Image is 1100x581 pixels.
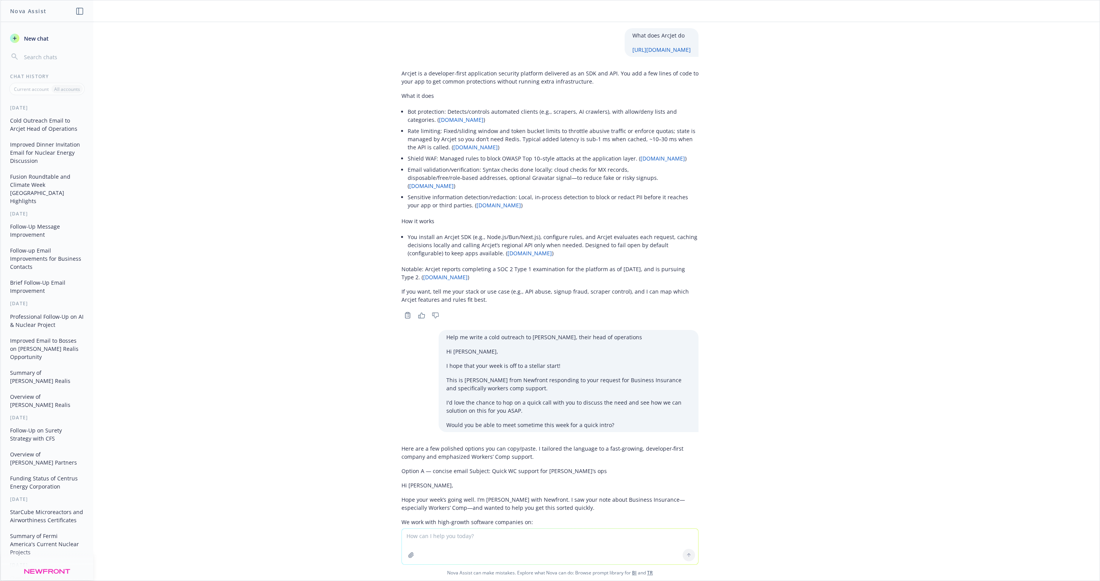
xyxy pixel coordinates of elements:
button: Follow-Up Message Improvement [7,220,87,241]
li: Sensitive information detection/redaction: Local, in‑process detection to block or redact PII bef... [408,191,699,211]
li: Bot protection: Detects/controls automated clients (e.g., scrapers, AI crawlers), with allow/deny... [408,106,699,125]
button: Improved Dinner Invitation Email for Nuclear Energy Discussion [7,138,87,167]
li: Email validation/verification: Syntax checks done locally; cloud checks for MX records, disposabl... [408,164,699,191]
div: [DATE] [1,496,93,502]
p: This is [PERSON_NAME] from Newfront responding to your request for Business Insurance and specifi... [446,376,691,392]
button: StarCube Microreactors and Airworthiness Certificates [7,506,87,526]
a: [DOMAIN_NAME] [453,144,498,151]
p: What does ArcJet do [632,31,691,39]
a: [DOMAIN_NAME] [641,155,685,162]
p: We work with high‑growth software companies on: [401,518,699,526]
div: Chat History [1,73,93,80]
button: Professional Follow-Up on AI & Nuclear Project [7,310,87,331]
button: Fusion Roundtable and Climate Week [GEOGRAPHIC_DATA] Highlights [7,170,87,207]
p: Here are a few polished options you can copy/paste. I tailored the language to a fast‑growing, de... [401,444,699,461]
a: [DOMAIN_NAME] [423,273,468,281]
li: You install an Arcjet SDK (e.g., Node.js/Bun/Next.js), configure rules, and Arcjet evaluates each... [408,231,699,259]
p: Would you be able to meet sometime this week for a quick intro? [446,421,691,429]
a: [DOMAIN_NAME] [409,182,454,190]
div: [DATE] [1,414,93,421]
div: [DATE] [1,210,93,217]
div: [DATE] [1,562,93,568]
button: Brief Follow-Up Email Improvement [7,276,87,297]
p: Current account [14,86,49,92]
span: New chat [22,34,49,43]
button: Cold Outreach Email to Arcjet Head of Operations [7,114,87,135]
button: Summary of [PERSON_NAME] Realis [7,366,87,387]
button: Follow-Up on Surety Strategy with CFS [7,424,87,445]
p: If you want, tell me your stack or use case (e.g., API abuse, signup fraud, scraper control), and... [401,287,699,304]
p: How it works [401,217,699,225]
p: Hope your week’s going well. I’m [PERSON_NAME] with Newfront. I saw your note about Business Insu... [401,496,699,512]
p: I hope that your week is off to a stellar start! [446,362,691,370]
button: New chat [7,31,87,45]
a: BI [632,569,637,576]
p: What it does [401,92,699,100]
p: I'd love the chance to hop on a quick call with you to discuss the need and see how we can soluti... [446,398,691,415]
div: [DATE] [1,300,93,307]
li: Shield WAF: Managed rules to block OWASP Top 10–style attacks at the application layer. ( ) [408,153,699,164]
button: Funding Status of Centrus Energy Corporation [7,472,87,493]
h1: Nova Assist [10,7,46,15]
p: Hi [PERSON_NAME], [401,481,699,489]
a: [DOMAIN_NAME] [439,116,483,123]
button: Improved Email to Bosses on [PERSON_NAME] Realis Opportunity [7,334,87,363]
a: [DOMAIN_NAME] [507,249,552,257]
p: Hi [PERSON_NAME], [446,347,691,355]
span: Nova Assist can make mistakes. Explore what Nova can do: Browse prompt library for and [3,565,1097,581]
a: [DOMAIN_NAME] [477,202,521,209]
button: Overview of [PERSON_NAME] Realis [7,390,87,411]
button: Overview of [PERSON_NAME] Partners [7,448,87,469]
div: [DATE] [1,104,93,111]
li: Rate limiting: Fixed/sliding window and token bucket limits to throttle abusive traffic or enforc... [408,125,699,153]
a: [URL][DOMAIN_NAME] [632,46,691,53]
p: Arcjet is a developer-first application security platform delivered as an SDK and API. You add a ... [401,69,699,85]
button: Thumbs down [429,310,442,321]
input: Search chats [22,51,84,62]
p: Notable: Arcjet reports completing a SOC 2 Type 1 examination for the platform as of [DATE], and ... [401,265,699,281]
svg: Copy to clipboard [404,312,411,319]
a: TR [647,569,653,576]
p: All accounts [54,86,80,92]
button: Summary of Fermi America's Current Nuclear Projects [7,530,87,559]
p: Help me write a cold outreach to [PERSON_NAME], their head of operations [446,333,691,341]
p: Option A — concise email Subject: Quick WC support for [PERSON_NAME]’s ops [401,467,699,475]
button: Follow-up Email Improvements for Business Contacts [7,244,87,273]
